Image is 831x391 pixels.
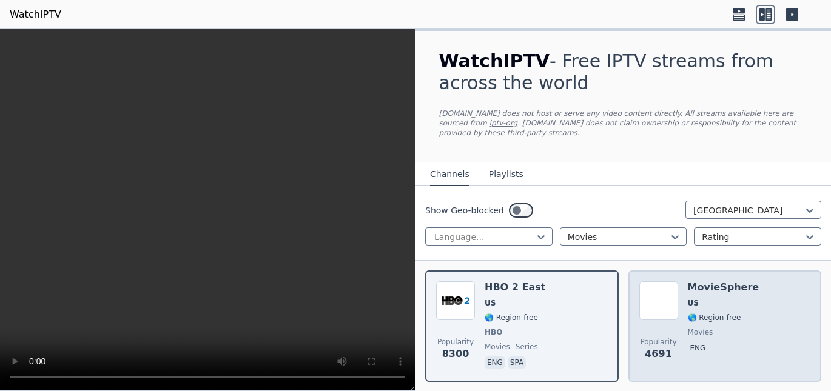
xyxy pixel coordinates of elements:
[485,327,502,337] span: HBO
[436,281,475,320] img: HBO 2 East
[688,281,759,293] h6: MovieSphere
[489,163,523,186] button: Playlists
[688,327,713,337] span: movies
[688,313,741,322] span: 🌎 Region-free
[490,119,518,127] a: iptv-org
[485,313,538,322] span: 🌎 Region-free
[425,204,504,216] label: Show Geo-blocked
[485,298,496,308] span: US
[485,356,505,369] p: eng
[439,109,808,138] p: [DOMAIN_NAME] does not host or serve any video content directly. All streams available here are s...
[640,337,676,347] span: Popularity
[508,356,526,369] p: spa
[688,342,708,354] p: eng
[437,337,474,347] span: Popularity
[645,347,672,361] span: 4691
[439,50,550,72] span: WatchIPTV
[10,7,61,22] a: WatchIPTV
[485,281,545,293] h6: HBO 2 East
[439,50,808,94] h1: - Free IPTV streams from across the world
[688,298,699,308] span: US
[442,347,469,361] span: 8300
[639,281,678,320] img: MovieSphere
[513,342,538,352] span: series
[485,342,510,352] span: movies
[430,163,469,186] button: Channels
